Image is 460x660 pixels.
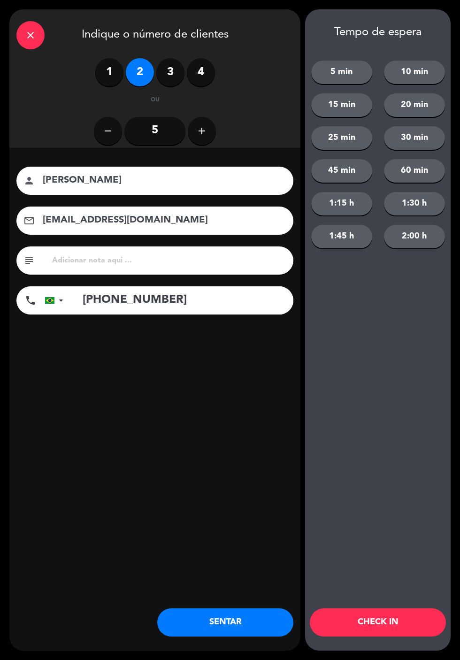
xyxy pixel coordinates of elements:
[384,192,445,215] button: 1:30 h
[311,225,372,248] button: 1:45 h
[42,212,281,229] input: Correio eletrônico
[305,26,451,39] div: Tempo de espera
[25,295,36,306] i: phone
[23,215,35,226] i: email
[311,192,372,215] button: 1:15 h
[384,61,445,84] button: 10 min
[384,93,445,117] button: 20 min
[45,287,67,314] div: Brazil (Brasil): +55
[23,175,35,186] i: person
[196,125,207,137] i: add
[311,93,372,117] button: 15 min
[156,58,184,86] label: 3
[310,608,446,637] button: CHECK IN
[311,159,372,183] button: 45 min
[187,58,215,86] label: 4
[51,254,286,267] input: Adicionar nota aqui ...
[384,159,445,183] button: 60 min
[23,255,35,266] i: subject
[102,125,114,137] i: remove
[384,126,445,150] button: 30 min
[9,9,300,58] div: Indique o número de clientes
[311,61,372,84] button: 5 min
[42,172,281,189] input: nome do cliente
[126,58,154,86] label: 2
[157,608,293,637] button: SENTAR
[94,117,122,145] button: remove
[188,117,216,145] button: add
[311,126,372,150] button: 25 min
[384,225,445,248] button: 2:00 h
[95,58,123,86] label: 1
[25,30,36,41] i: close
[140,96,170,105] div: ou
